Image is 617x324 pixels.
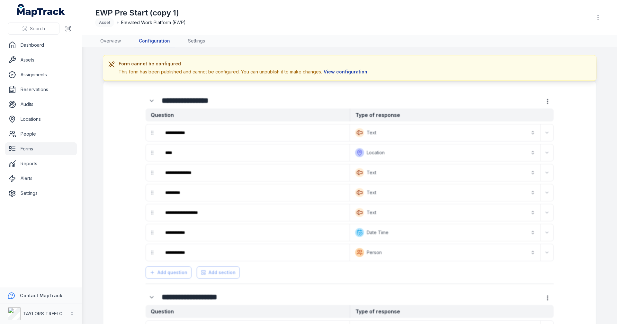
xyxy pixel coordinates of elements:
[183,35,210,47] a: Settings
[5,187,77,200] a: Settings
[95,8,186,18] h1: EWP Pre Start (copy 1)
[8,23,59,35] button: Search
[119,68,369,75] div: This form has been published and cannot be configured. You can unpublish it to make changes.
[20,293,62,298] strong: Contact MapTrack
[5,172,77,185] a: Alerts
[5,83,77,96] a: Reservations
[30,25,45,32] span: Search
[5,157,77,170] a: Reports
[95,35,126,47] a: Overview
[5,128,77,140] a: People
[5,53,77,66] a: Assets
[322,68,369,75] button: View configuration
[121,19,186,26] span: Elevated Work Platform (EWP)
[5,98,77,111] a: Audits
[17,4,65,17] a: MapTrack
[5,113,77,126] a: Locations
[5,68,77,81] a: Assignments
[134,35,175,47] a: Configuration
[95,18,114,27] div: Asset
[5,142,77,155] a: Forms
[5,39,77,52] a: Dashboard
[23,311,77,316] strong: TAYLORS TREELOPPING
[119,61,369,67] h3: Form cannot be configured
